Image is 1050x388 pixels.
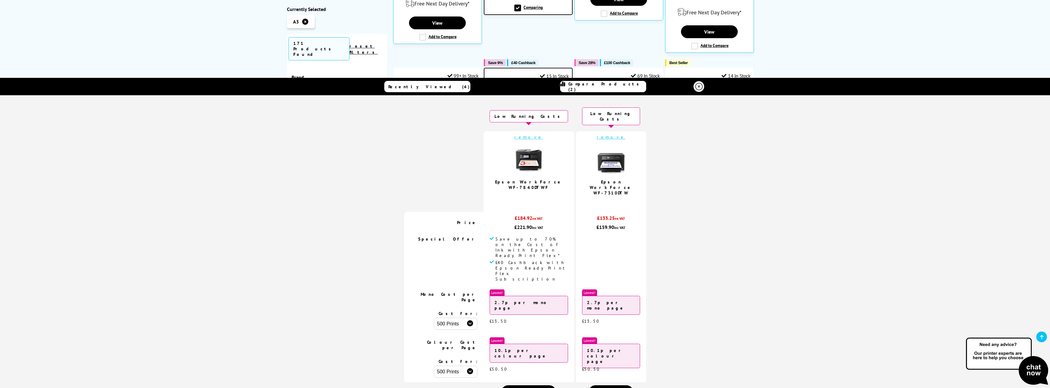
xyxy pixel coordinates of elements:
[582,215,640,224] div: £133.25
[495,260,568,282] span: £40 Cashback with Epson ReadyPrint Flex Subscription
[681,25,738,38] a: View
[540,73,569,79] div: 15 In Stock
[484,59,506,66] button: Save 9%
[579,60,596,65] span: Save 28%
[293,19,299,25] span: A3
[490,224,568,230] div: £221.90
[582,107,640,125] div: Low Running Costs
[388,84,470,89] span: Recently Viewed (4)
[288,37,349,60] span: 171 Products Found
[495,236,568,258] span: Save up to 70% on the Cost of Ink with Epson ReadyPrint Flex*
[507,59,538,66] button: £40 Cashback
[439,359,477,364] span: Cost for:
[531,193,537,200] span: / 5
[582,366,600,372] span: £50.50
[523,193,531,200] span: 4.9
[494,348,548,359] strong: 10.1p per colour page
[574,59,599,66] button: Save 28%
[604,60,630,65] span: £100 Cashback
[494,300,549,311] strong: 2.7p per mono page
[613,199,619,206] span: / 5
[409,16,466,29] a: View
[439,311,477,316] span: Cost for:
[490,215,568,224] div: £184.92
[668,4,751,21] div: modal_delivery
[514,134,543,140] a: remove
[722,73,750,79] div: 14 In Stock
[669,60,688,65] span: Best Seller
[488,60,503,65] span: Save 9%
[291,74,382,80] span: Brand
[495,179,563,190] a: Epson WorkForce WF-7840DTWF
[568,81,646,92] span: Compare Products (2)
[965,337,1050,387] img: Open Live Chat window
[532,216,543,221] span: ex VAT
[490,337,505,344] span: Lowest!
[601,10,638,17] label: Add to Compare
[597,134,625,140] a: remove
[349,43,378,55] a: reset filters
[587,348,624,364] strong: 10.1p per colour page
[615,216,625,221] span: ex VAT
[582,289,597,296] span: Lowest!
[590,179,632,196] a: Epson WorkForce WF-7310DTW
[427,339,477,350] span: Colour Cost per Page
[587,300,625,311] strong: 2.7p per mono page
[490,366,507,372] span: £50.50
[514,5,543,11] label: Comparing
[490,318,507,324] span: £13.50
[606,199,613,206] span: 5.0
[600,59,633,66] button: £100 Cashback
[631,73,660,79] div: 69 In Stock
[418,236,477,242] span: Special Offer
[596,144,626,175] img: epson-wf-7310-front-new-small.jpg
[582,224,640,230] div: £159.90
[421,292,477,303] span: Mono Cost per Page
[490,289,505,296] span: Lowest!
[614,225,625,230] span: inc VAT
[511,60,535,65] span: £40 Cashback
[457,220,477,225] span: Price
[665,59,691,66] button: Best Seller
[691,43,729,49] label: Add to Compare
[560,81,646,92] a: Compare Products (2)
[419,34,457,41] label: Add to Compare
[582,318,599,324] span: £13.50
[490,110,568,122] div: Low Running Costs
[532,225,543,230] span: inc VAT
[513,144,544,175] img: epson-wf-7840-front-subscription-small.jpg
[582,337,597,344] span: Lowest!
[447,73,479,79] div: 99+ In Stock
[287,6,387,12] div: Currently Selected
[384,81,470,92] a: Recently Viewed (4)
